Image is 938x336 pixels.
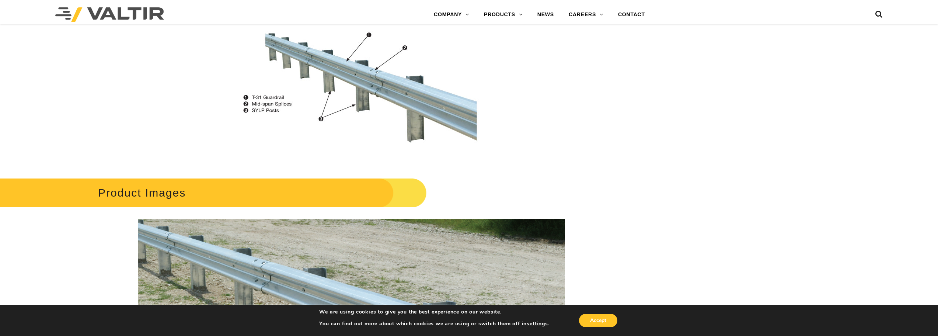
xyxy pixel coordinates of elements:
p: You can find out more about which cookies we are using or switch them off in . [319,321,549,327]
a: CONTACT [611,7,652,22]
button: settings [527,321,548,327]
p: We are using cookies to give you the best experience on our website. [319,309,549,315]
a: COMPANY [426,7,477,22]
button: Accept [579,314,617,327]
a: CAREERS [561,7,611,22]
img: Valtir [55,7,164,22]
a: PRODUCTS [477,7,530,22]
a: NEWS [530,7,561,22]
